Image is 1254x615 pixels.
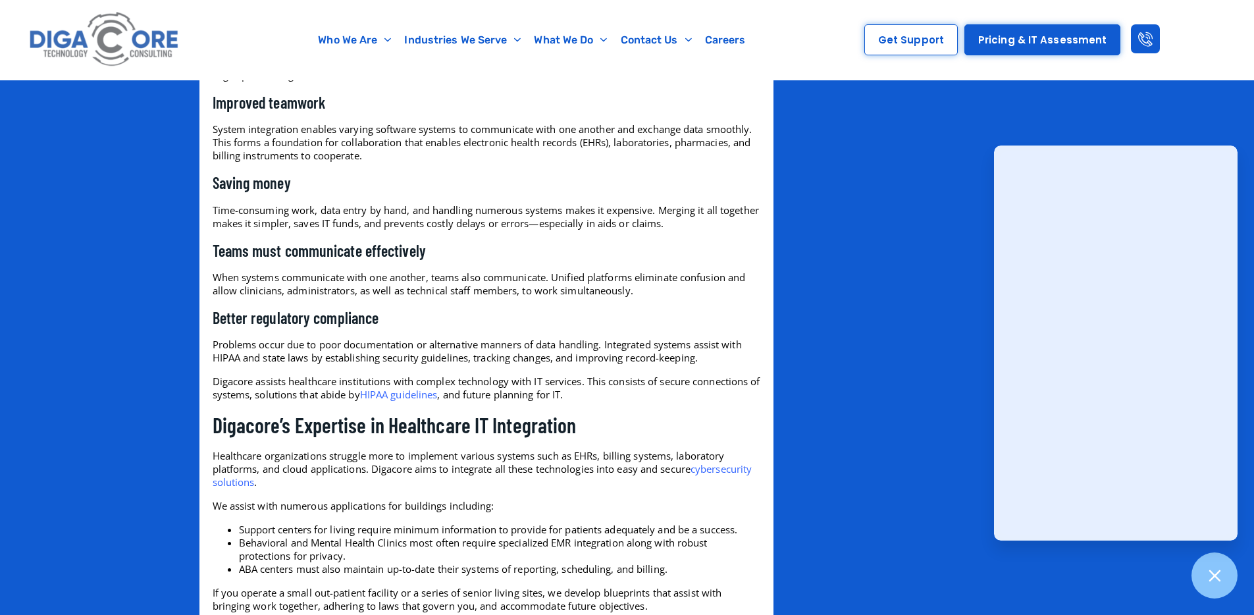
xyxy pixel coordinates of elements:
[213,203,760,230] p: Time-consuming work, data entry by hand, and handling numerous systems makes it expensive. Mergin...
[213,412,760,439] h2: Digacore’s Expertise in Healthcare IT Integration
[213,449,760,489] p: Healthcare organizations struggle more to implement various systems such as EHRs, billing systems...
[213,122,760,162] p: System integration enables varying software systems to communicate with one another and exchange ...
[213,173,760,193] h3: Saving money
[527,25,614,55] a: What We Do
[360,388,438,401] a: HIPAA guidelines
[213,499,760,512] p: We assist with numerous applications for buildings including:
[311,25,398,55] a: Who We Are
[213,462,752,489] a: cybersecurity solutions
[964,24,1120,55] a: Pricing & IT Assessment
[864,24,958,55] a: Get Support
[239,536,760,562] li: Behavioral and Mental Health Clinics most often require specialized EMR integration along with ro...
[213,271,760,297] p: When systems communicate with one another, teams also communicate. Unified platforms eliminate co...
[978,35,1107,45] span: Pricing & IT Assessment
[614,25,698,55] a: Contact Us
[26,7,184,73] img: Digacore logo 1
[213,586,760,612] p: If you operate a small out-patient facility or a series of senior living sites, we develop bluepr...
[213,240,760,261] h3: Teams must communicate effectively
[213,375,760,401] p: Digacore assists healthcare institutions with complex technology with IT services. This consists ...
[994,146,1238,541] iframe: Chatgenie Messenger
[239,562,760,575] li: ABA centers must also maintain up-to-date their systems of reporting, scheduling, and billing.
[239,523,760,536] li: Support centers for living require minimum information to provide for patients adequately and be ...
[698,25,752,55] a: Careers
[398,25,527,55] a: Industries We Serve
[878,35,944,45] span: Get Support
[213,92,760,113] h3: Improved teamwork
[213,307,760,328] h3: Better regulatory compliance
[247,25,818,55] nav: Menu
[213,338,760,364] p: Problems occur due to poor documentation or alternative manners of data handling. Integrated syst...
